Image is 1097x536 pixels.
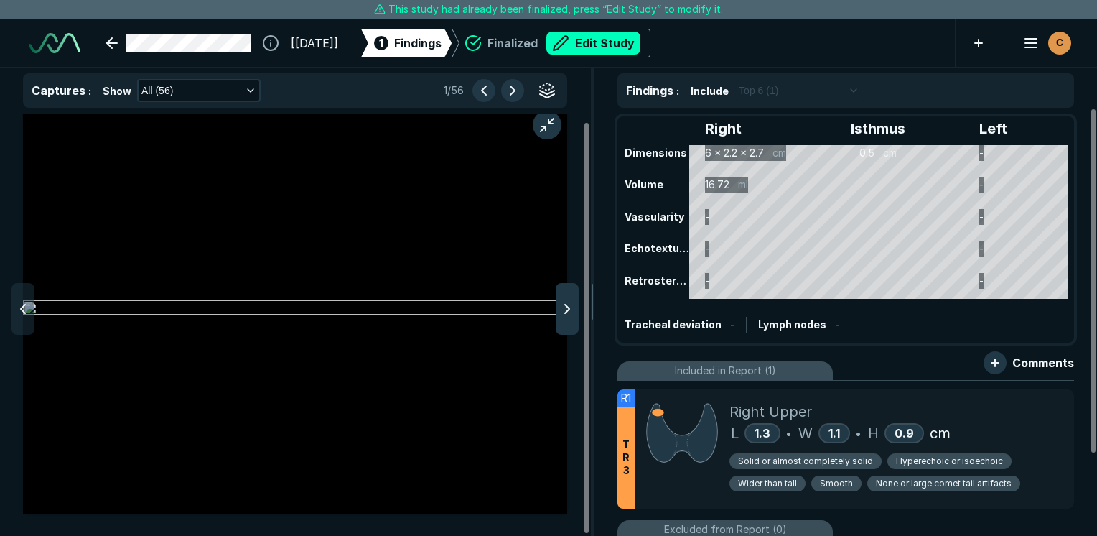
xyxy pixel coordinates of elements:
button: Edit Study [546,32,640,55]
span: Tracheal deviation [625,318,722,331]
span: Solid or almost completely solid [738,455,873,468]
span: Hyperechoic or isoechoic [896,455,1003,468]
span: Included in Report (1) [675,363,776,379]
span: 1 / 56 [444,83,464,98]
span: Lymph nodes [758,318,826,331]
a: See-Mode Logo [23,27,86,59]
span: : [676,85,679,97]
img: See-Mode Logo [29,33,80,53]
span: 1.3 [755,426,770,440]
span: Include [691,83,729,98]
img: 3515674c-22bb-442a-a2ae-28afdde29174 [23,300,567,318]
span: None or large comet tail artifacts [876,477,1012,490]
span: C [1056,35,1063,50]
span: Right Upper [729,401,812,422]
div: 1Findings [361,29,452,57]
span: Findings [394,34,442,52]
span: [[DATE]] [291,34,338,52]
div: FinalizedEdit Study [452,29,650,57]
span: - [730,318,734,331]
span: This study had already been finalized, press “Edit Study” to modify it. [388,1,723,17]
span: R1 [621,390,631,406]
span: 1.1 [828,426,840,440]
span: T R 3 [622,438,630,477]
span: cm [930,422,951,444]
span: Top 6 (1) [739,83,778,98]
span: • [786,425,791,442]
span: 1 [379,35,383,50]
span: Smooth [820,477,853,490]
span: Comments [1012,354,1074,371]
div: R1TR3Right UpperL1.3•W1.1•H0.9cmSolid or almost completely solidHyperechoic or isoechoicWider tha... [617,389,1074,509]
span: Findings [626,83,673,98]
div: avatar-name [1048,32,1071,55]
span: W [798,422,813,444]
span: - [835,318,839,331]
div: Finalized [487,32,640,55]
span: L [731,422,739,444]
button: avatar-name [1014,29,1074,57]
span: : [88,85,91,97]
img: 8YDimjAAAABklEQVQDAB09nJwc74iWAAAAAElFTkSuQmCC [646,401,718,465]
span: All (56) [141,83,173,98]
span: Wider than tall [738,477,797,490]
span: 0.9 [895,426,914,440]
span: Captures [32,83,85,98]
span: • [856,425,861,442]
span: H [868,422,879,444]
span: Show [103,83,131,98]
